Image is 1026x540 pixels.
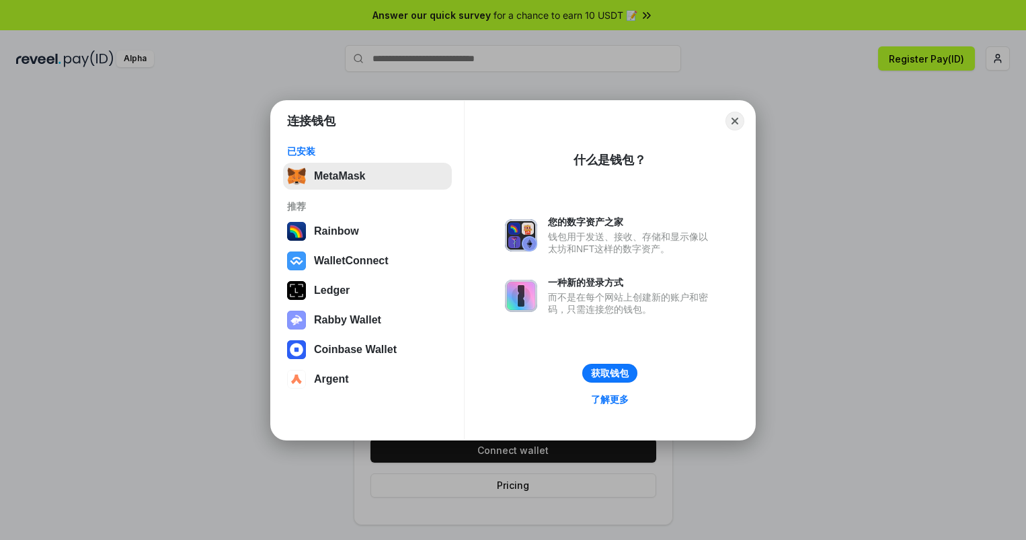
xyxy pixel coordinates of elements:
button: Ledger [283,277,452,304]
a: 了解更多 [583,391,637,408]
img: svg+xml,%3Csvg%20xmlns%3D%22http%3A%2F%2Fwww.w3.org%2F2000%2Fsvg%22%20fill%3D%22none%22%20viewBox... [505,219,537,252]
div: 获取钱包 [591,367,629,379]
div: Rabby Wallet [314,314,381,326]
button: Rainbow [283,218,452,245]
div: WalletConnect [314,255,389,267]
img: svg+xml,%3Csvg%20width%3D%22120%22%20height%3D%22120%22%20viewBox%3D%220%200%20120%20120%22%20fil... [287,222,306,241]
button: MetaMask [283,163,452,190]
div: 一种新的登录方式 [548,276,715,288]
button: Coinbase Wallet [283,336,452,363]
div: 已安装 [287,145,448,157]
img: svg+xml,%3Csvg%20fill%3D%22none%22%20height%3D%2233%22%20viewBox%3D%220%200%2035%2033%22%20width%... [287,167,306,186]
button: 获取钱包 [582,364,637,383]
div: MetaMask [314,170,365,182]
button: Rabby Wallet [283,307,452,334]
div: Rainbow [314,225,359,237]
img: svg+xml,%3Csvg%20width%3D%2228%22%20height%3D%2228%22%20viewBox%3D%220%200%2028%2028%22%20fill%3D... [287,370,306,389]
img: svg+xml,%3Csvg%20xmlns%3D%22http%3A%2F%2Fwww.w3.org%2F2000%2Fsvg%22%20width%3D%2228%22%20height%3... [287,281,306,300]
img: svg+xml,%3Csvg%20xmlns%3D%22http%3A%2F%2Fwww.w3.org%2F2000%2Fsvg%22%20fill%3D%22none%22%20viewBox... [287,311,306,330]
div: 而不是在每个网站上创建新的账户和密码，只需连接您的钱包。 [548,291,715,315]
img: svg+xml,%3Csvg%20width%3D%2228%22%20height%3D%2228%22%20viewBox%3D%220%200%2028%2028%22%20fill%3D... [287,340,306,359]
div: Coinbase Wallet [314,344,397,356]
button: Argent [283,366,452,393]
div: Ledger [314,284,350,297]
div: 了解更多 [591,393,629,406]
button: Close [725,112,744,130]
div: 什么是钱包？ [574,152,646,168]
div: 推荐 [287,200,448,213]
img: svg+xml,%3Csvg%20width%3D%2228%22%20height%3D%2228%22%20viewBox%3D%220%200%2028%2028%22%20fill%3D... [287,252,306,270]
button: WalletConnect [283,247,452,274]
h1: 连接钱包 [287,113,336,129]
div: 钱包用于发送、接收、存储和显示像以太坊和NFT这样的数字资产。 [548,231,715,255]
div: Argent [314,373,349,385]
img: svg+xml,%3Csvg%20xmlns%3D%22http%3A%2F%2Fwww.w3.org%2F2000%2Fsvg%22%20fill%3D%22none%22%20viewBox... [505,280,537,312]
div: 您的数字资产之家 [548,216,715,228]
